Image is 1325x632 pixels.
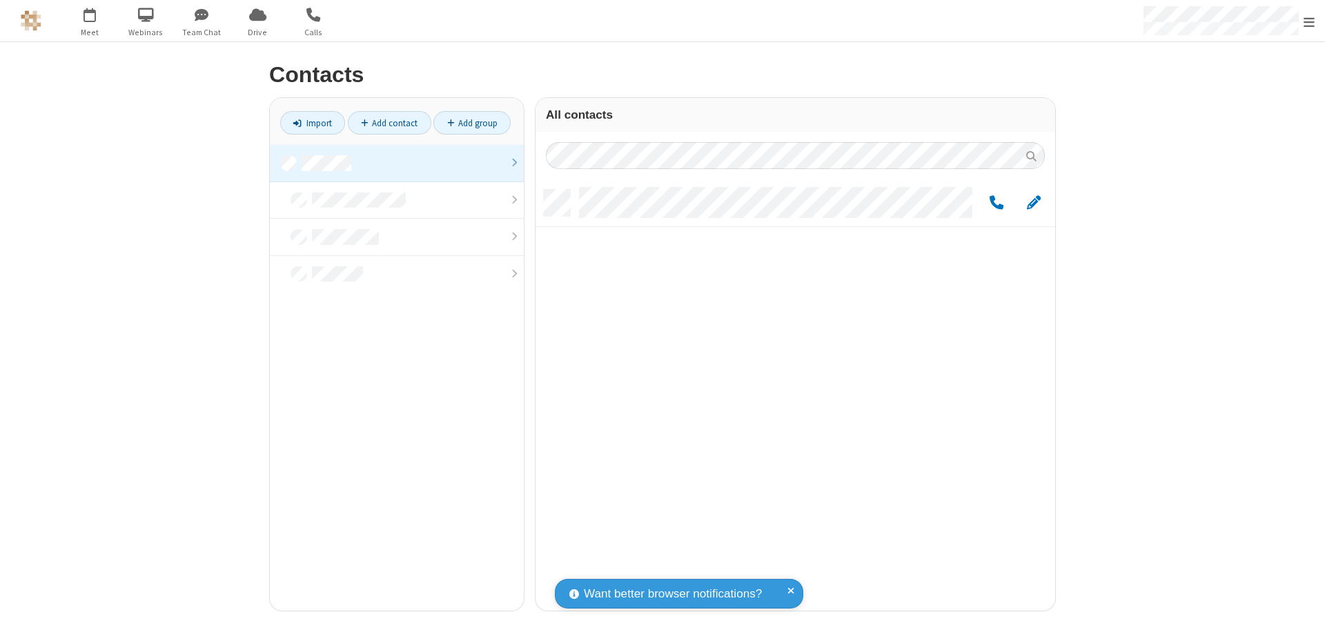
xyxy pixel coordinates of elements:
[433,111,511,135] a: Add group
[546,108,1045,121] h3: All contacts
[176,26,228,39] span: Team Chat
[348,111,431,135] a: Add contact
[280,111,345,135] a: Import
[288,26,340,39] span: Calls
[536,179,1055,611] div: grid
[983,195,1010,212] button: Call by phone
[584,585,762,603] span: Want better browser notifications?
[64,26,116,39] span: Meet
[21,10,41,31] img: QA Selenium DO NOT DELETE OR CHANGE
[269,63,1056,87] h2: Contacts
[1020,195,1047,212] button: Edit
[1290,596,1315,622] iframe: Chat
[232,26,284,39] span: Drive
[120,26,172,39] span: Webinars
